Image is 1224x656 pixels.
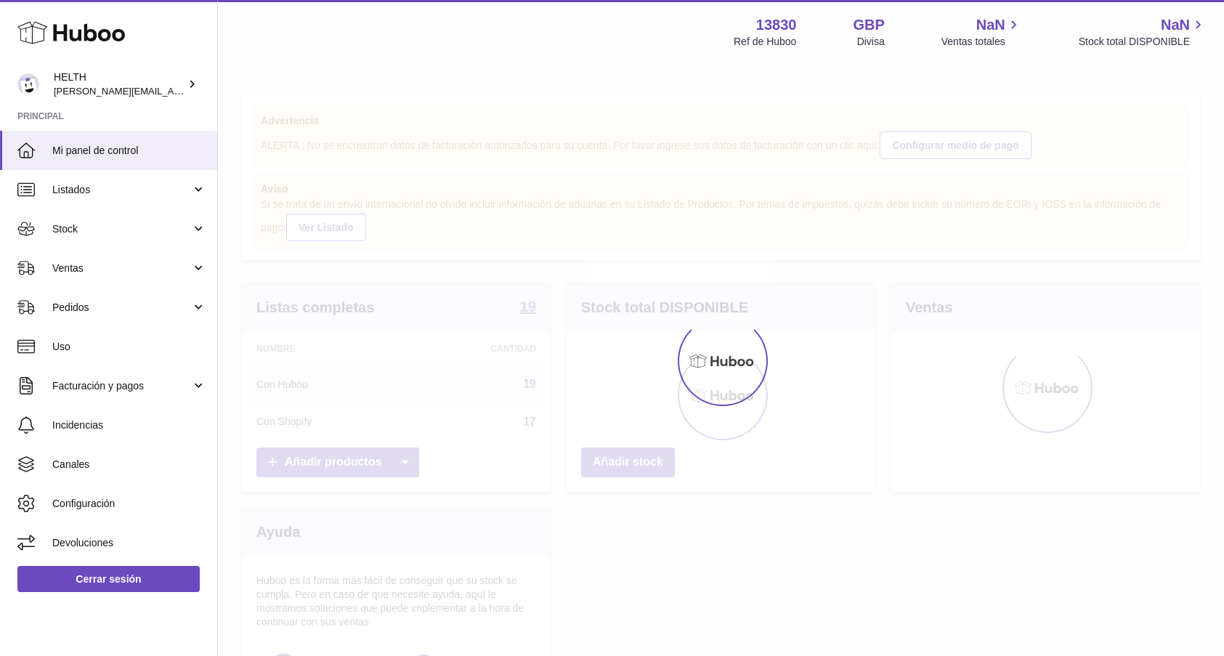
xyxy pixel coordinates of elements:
[1079,35,1207,49] span: Stock total DISPONIBLE
[17,566,200,592] a: Cerrar sesión
[52,536,206,550] span: Devoluciones
[52,379,191,393] span: Facturación y pagos
[1079,15,1207,49] a: NaN Stock total DISPONIBLE
[52,497,206,511] span: Configuración
[853,15,884,35] strong: GBP
[54,70,185,98] div: HELTH
[52,340,206,354] span: Uso
[17,73,39,95] img: laura@helth.com
[941,35,1022,49] span: Ventas totales
[1161,15,1190,35] span: NaN
[52,183,191,197] span: Listados
[52,301,191,315] span: Pedidos
[52,418,206,432] span: Incidencias
[52,222,191,236] span: Stock
[941,15,1022,49] a: NaN Ventas totales
[52,458,206,471] span: Canales
[734,35,796,49] div: Ref de Huboo
[857,35,885,49] div: Divisa
[756,15,797,35] strong: 13830
[54,85,291,97] span: [PERSON_NAME][EMAIL_ADDRESS][DOMAIN_NAME]
[976,15,1005,35] span: NaN
[52,144,206,158] span: Mi panel de control
[52,262,191,275] span: Ventas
